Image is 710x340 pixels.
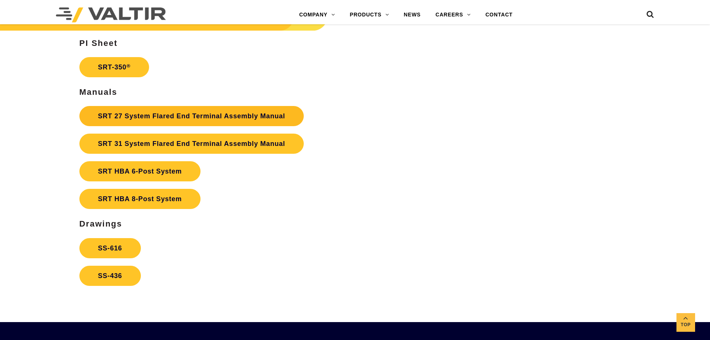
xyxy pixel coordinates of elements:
[428,7,478,22] a: CAREERS
[292,7,343,22] a: COMPANY
[478,7,520,22] a: CONTACT
[79,106,304,126] a: SRT 27 System Flared End Terminal Assembly Manual
[79,38,118,48] strong: PI Sheet
[676,313,695,332] a: Top
[79,134,304,154] a: SRT 31 System Flared End Terminal Assembly Manual
[79,189,201,209] a: SRT HBA 8-Post System
[79,161,201,181] a: SRT HBA 6-Post System
[676,321,695,329] span: Top
[126,63,130,69] sup: ®
[79,238,141,258] a: SS-616
[98,168,182,175] strong: SRT HBA 6-Post System
[56,7,166,22] img: Valtir
[79,87,117,97] strong: Manuals
[343,7,397,22] a: PRODUCTS
[79,57,149,77] a: SRT-350®
[79,266,141,286] a: SS-436
[79,219,122,228] strong: Drawings
[396,7,428,22] a: NEWS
